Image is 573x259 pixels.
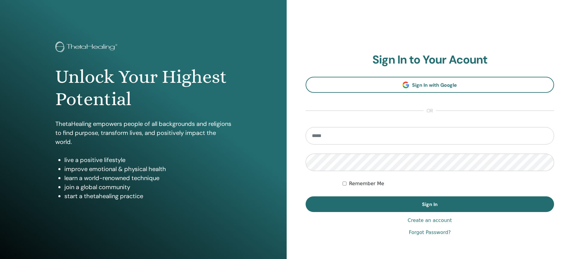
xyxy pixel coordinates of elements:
button: Sign In [306,196,554,212]
li: learn a world-renowned technique [64,173,231,183]
a: Create an account [408,217,452,224]
h2: Sign In to Your Acount [306,53,554,67]
li: start a thetahealing practice [64,192,231,201]
span: Sign In with Google [412,82,457,88]
span: or [424,107,436,114]
p: ThetaHealing empowers people of all backgrounds and religions to find purpose, transform lives, a... [55,119,231,146]
span: Sign In [422,201,438,208]
label: Remember Me [349,180,384,187]
div: Keep me authenticated indefinitely or until I manually logout [343,180,554,187]
li: live a positive lifestyle [64,155,231,164]
li: join a global community [64,183,231,192]
h1: Unlock Your Highest Potential [55,66,231,111]
a: Sign In with Google [306,77,554,93]
li: improve emotional & physical health [64,164,231,173]
a: Forgot Password? [409,229,451,236]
